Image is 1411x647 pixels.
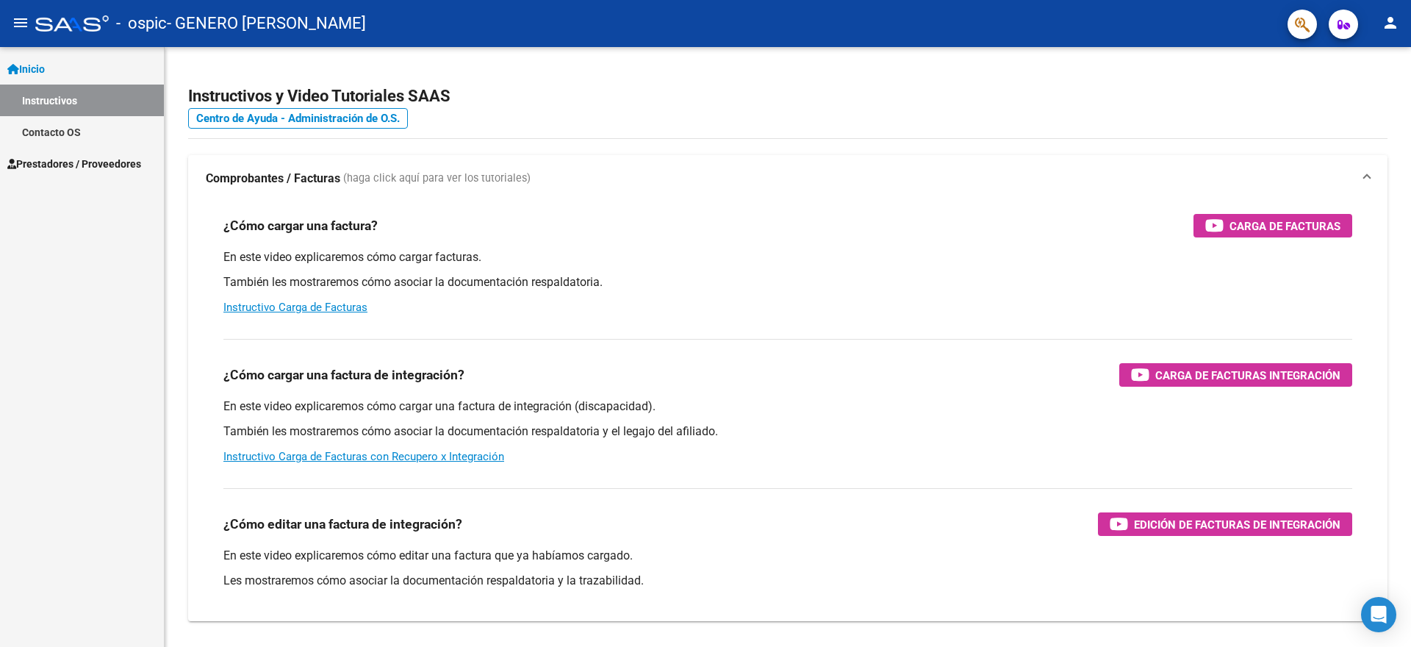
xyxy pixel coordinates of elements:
[223,215,378,236] h3: ¿Cómo cargar una factura?
[188,82,1387,110] h2: Instructivos y Video Tutoriales SAAS
[1193,214,1352,237] button: Carga de Facturas
[1134,515,1340,534] span: Edición de Facturas de integración
[1382,14,1399,32] mat-icon: person
[7,61,45,77] span: Inicio
[206,171,340,187] strong: Comprobantes / Facturas
[1155,366,1340,385] span: Carga de Facturas Integración
[223,423,1352,440] p: También les mostraremos cómo asociar la documentación respaldatoria y el legajo del afiliado.
[223,573,1352,589] p: Les mostraremos cómo asociar la documentación respaldatoria y la trazabilidad.
[223,249,1352,265] p: En este video explicaremos cómo cargar facturas.
[7,156,141,172] span: Prestadores / Proveedores
[223,301,367,314] a: Instructivo Carga de Facturas
[343,171,531,187] span: (haga click aquí para ver los tutoriales)
[223,514,462,535] h3: ¿Cómo editar una factura de integración?
[167,7,366,40] span: - GENERO [PERSON_NAME]
[223,274,1352,290] p: También les mostraremos cómo asociar la documentación respaldatoria.
[188,108,408,129] a: Centro de Ayuda - Administración de O.S.
[1229,217,1340,235] span: Carga de Facturas
[223,548,1352,564] p: En este video explicaremos cómo editar una factura que ya habíamos cargado.
[188,155,1387,202] mat-expansion-panel-header: Comprobantes / Facturas (haga click aquí para ver los tutoriales)
[223,365,464,385] h3: ¿Cómo cargar una factura de integración?
[116,7,167,40] span: - ospic
[223,398,1352,415] p: En este video explicaremos cómo cargar una factura de integración (discapacidad).
[1098,512,1352,536] button: Edición de Facturas de integración
[188,202,1387,621] div: Comprobantes / Facturas (haga click aquí para ver los tutoriales)
[1361,597,1396,632] div: Open Intercom Messenger
[12,14,29,32] mat-icon: menu
[1119,363,1352,387] button: Carga de Facturas Integración
[223,450,504,463] a: Instructivo Carga de Facturas con Recupero x Integración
